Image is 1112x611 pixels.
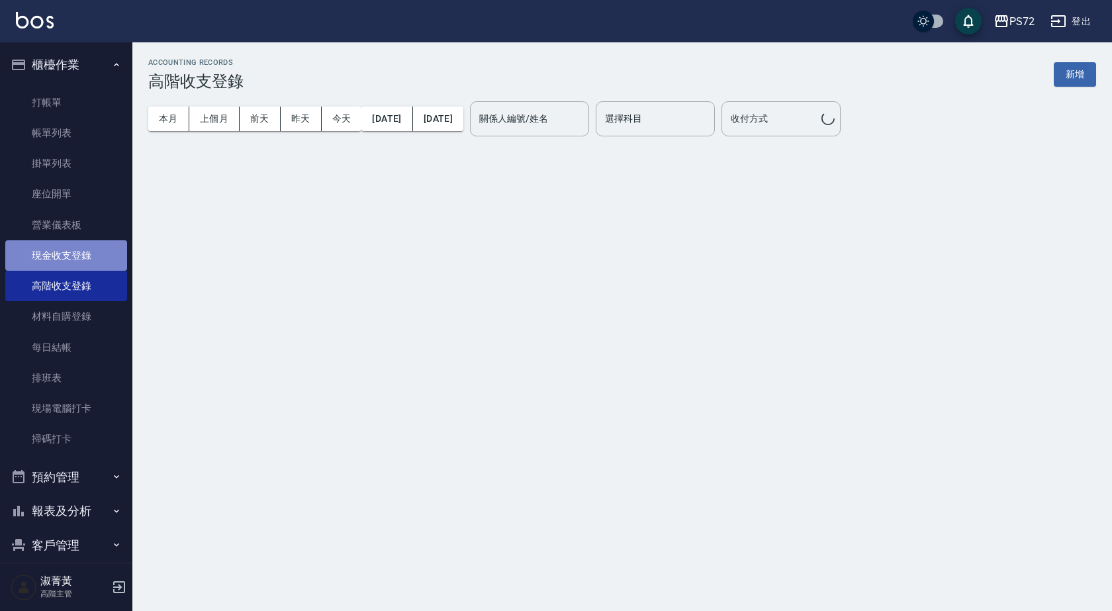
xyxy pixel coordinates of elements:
[148,58,244,67] h2: ACCOUNTING RECORDS
[5,332,127,363] a: 每日結帳
[1045,9,1096,34] button: 登出
[1054,62,1096,87] button: 新增
[5,460,127,494] button: 預約管理
[5,363,127,393] a: 排班表
[5,494,127,528] button: 報表及分析
[148,107,189,131] button: 本月
[5,424,127,454] a: 掃碼打卡
[148,72,244,91] h3: 高階收支登錄
[5,148,127,179] a: 掛單列表
[11,574,37,600] img: Person
[40,575,108,588] h5: 淑菁黃
[240,107,281,131] button: 前天
[955,8,982,34] button: save
[40,588,108,600] p: 高階主管
[5,179,127,209] a: 座位開單
[988,8,1040,35] button: PS72
[5,301,127,332] a: 材料自購登錄
[361,107,412,131] button: [DATE]
[5,118,127,148] a: 帳單列表
[5,48,127,82] button: 櫃檯作業
[322,107,362,131] button: 今天
[1054,68,1096,80] a: 新增
[5,210,127,240] a: 營業儀表板
[5,240,127,271] a: 現金收支登錄
[413,107,463,131] button: [DATE]
[281,107,322,131] button: 昨天
[5,87,127,118] a: 打帳單
[5,393,127,424] a: 現場電腦打卡
[189,107,240,131] button: 上個月
[5,528,127,563] button: 客戶管理
[5,562,127,596] button: 員工及薪資
[1009,13,1035,30] div: PS72
[5,271,127,301] a: 高階收支登錄
[16,12,54,28] img: Logo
